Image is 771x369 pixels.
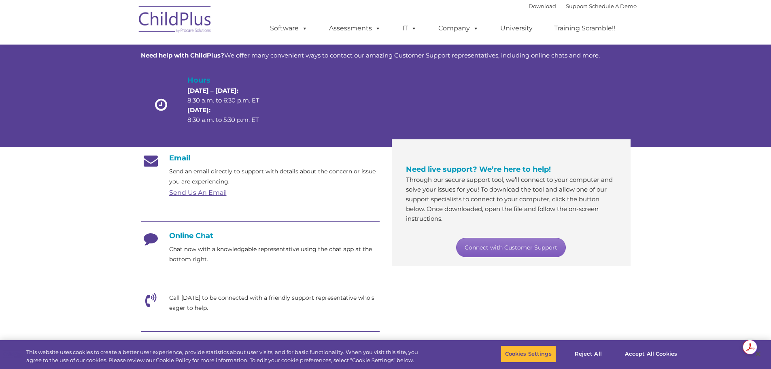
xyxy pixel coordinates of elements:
p: 8:30 a.m. to 6:30 p.m. ET 8:30 a.m. to 5:30 p.m. ET [187,86,273,125]
strong: [DATE] – [DATE]: [187,87,238,94]
h4: Email [141,154,380,162]
div: This website uses cookies to create a better user experience, provide statistics about user visit... [26,348,424,364]
a: Training Scramble!! [546,20,623,36]
button: Reject All [563,346,614,363]
button: Accept All Cookies [620,346,682,363]
button: Cookies Settings [501,346,556,363]
a: Schedule A Demo [589,3,637,9]
img: ChildPlus by Procare Solutions [135,0,216,41]
strong: Need help with ChildPlus? [141,51,224,59]
a: Software [262,20,316,36]
a: Assessments [321,20,389,36]
font: | [529,3,637,9]
h4: Hours [187,75,273,86]
strong: [DATE]: [187,106,210,114]
p: Through our secure support tool, we’ll connect to your computer and solve your issues for you! To... [406,175,616,224]
a: IT [394,20,425,36]
p: Chat now with a knowledgable representative using the chat app at the bottom right. [169,244,380,264]
p: Call [DATE] to be connected with a friendly support representative who's eager to help. [169,293,380,313]
a: Send Us An Email [169,189,227,196]
a: University [492,20,541,36]
span: We offer many convenient ways to contact our amazing Customer Support representatives, including ... [141,51,600,59]
a: Support [566,3,587,9]
a: Connect with Customer Support [456,238,566,257]
h4: Online Chat [141,231,380,240]
p: Send an email directly to support with details about the concern or issue you are experiencing. [169,166,380,187]
a: Download [529,3,556,9]
span: Need live support? We’re here to help! [406,165,551,174]
a: Company [430,20,487,36]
